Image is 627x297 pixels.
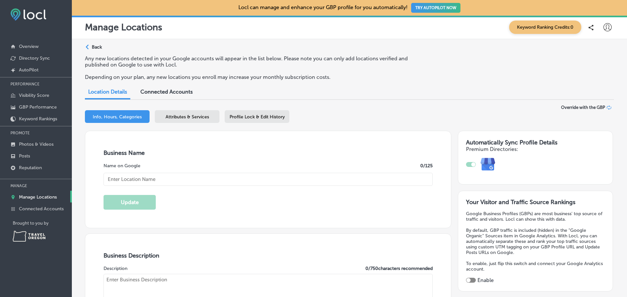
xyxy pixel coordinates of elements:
[13,221,72,226] p: Brought to you by
[466,146,605,152] h4: Premium Directories:
[561,105,605,110] span: Override with the GBP
[104,266,127,271] label: Description
[19,67,39,73] p: AutoPilot
[19,194,57,200] p: Manage Locations
[13,231,45,242] img: Travel Oregon
[85,74,429,80] p: Depending on your plan, any new locations you enroll may increase your monthly subscription costs.
[140,89,193,95] span: Connected Accounts
[466,228,605,255] p: By default, GBP traffic is included (hidden) in the "Google Organic" Sources item in Google Analy...
[411,3,460,13] button: TRY AUTOPILOT NOW
[104,173,433,186] input: Enter Location Name
[466,199,605,206] h3: Your Visitor and Traffic Source Rankings
[104,149,433,156] h3: Business Name
[19,104,57,110] p: GBP Performance
[104,163,140,169] label: Name on Google
[466,211,605,222] p: Google Business Profiles (GBPs) are most business' top source of traffic and visitors. Locl can s...
[19,165,42,171] p: Reputation
[92,44,102,50] p: Back
[509,21,581,34] span: Keyword Ranking Credits: 0
[19,44,39,49] p: Overview
[19,206,64,212] p: Connected Accounts
[19,55,50,61] p: Directory Sync
[19,153,30,159] p: Posts
[104,195,156,210] button: Update
[166,114,209,120] span: Attributes & Services
[466,139,605,146] h3: Automatically Sync Profile Details
[420,163,433,169] label: 0 /125
[10,8,46,21] img: fda3e92497d09a02dc62c9cd864e3231.png
[476,152,500,177] img: e7ababfa220611ac49bdb491a11684a6.png
[93,114,142,120] span: Info, Hours, Categories
[19,141,54,147] p: Photos & Videos
[230,114,285,120] span: Profile Lock & Edit History
[477,277,494,283] label: Enable
[19,116,57,122] p: Keyword Rankings
[88,89,127,95] span: Location Details
[466,261,605,272] p: To enable, just flip this switch and connect your Google Analytics account.
[19,93,49,98] p: Visibility Score
[85,22,162,33] p: Manage Locations
[365,266,433,271] label: 0 / 750 characters recommended
[85,55,429,68] p: Any new locations detected in your Google accounts will appear in the list below. Please note you...
[104,252,433,259] h3: Business Description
